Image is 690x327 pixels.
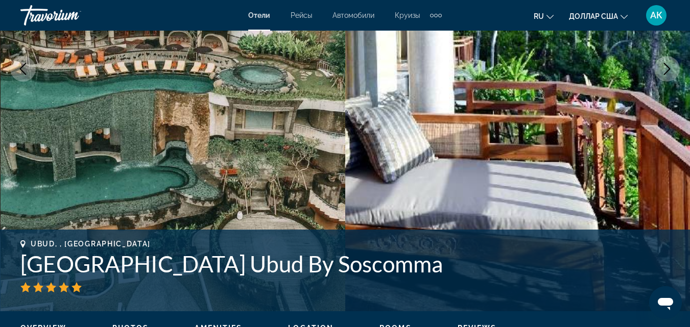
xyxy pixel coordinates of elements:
[643,5,670,26] button: Меню пользователя
[649,286,682,319] iframe: Кнопка запуска окна обмена сообщениями
[332,11,374,19] a: Автомобили
[395,11,420,19] a: Круизы
[31,240,151,248] span: Ubud, , [GEOGRAPHIC_DATA]
[20,250,670,277] h1: [GEOGRAPHIC_DATA] Ubud By Soscomma
[569,12,618,20] font: доллар США
[248,11,270,19] a: Отели
[430,7,442,23] button: Дополнительные элементы навигации
[534,12,544,20] font: ru
[10,56,36,82] button: Previous image
[650,10,662,20] font: АК
[291,11,312,19] a: Рейсы
[534,9,554,23] button: Изменить язык
[20,2,123,29] a: Травориум
[569,9,628,23] button: Изменить валюту
[654,56,680,82] button: Next image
